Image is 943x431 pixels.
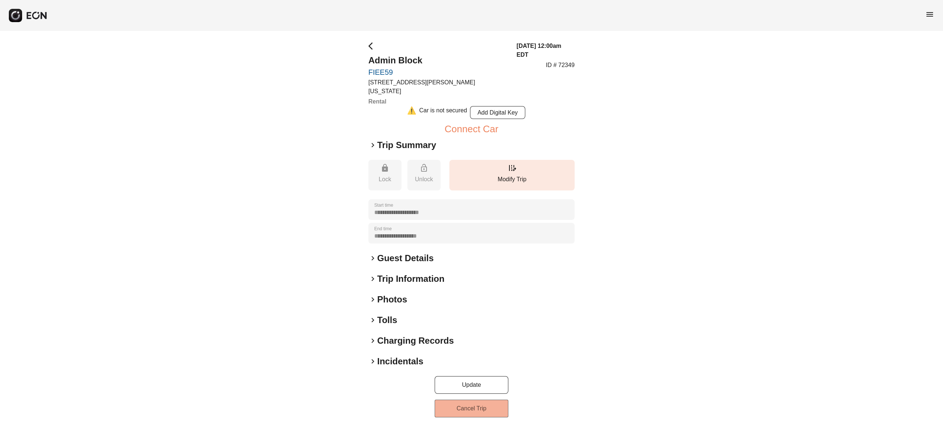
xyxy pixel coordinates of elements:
h2: Trip Summary [377,139,436,151]
h2: Guest Details [377,252,434,264]
span: edit_road [508,164,516,172]
span: keyboard_arrow_right [368,254,377,263]
span: keyboard_arrow_right [368,141,377,150]
h2: Admin Block [368,55,508,66]
p: Modify Trip [453,175,571,184]
h2: Photos [377,294,407,305]
div: ⚠️ [407,106,416,119]
h3: [DATE] 12:00am EDT [516,42,575,59]
h2: Incidentals [377,355,423,367]
button: Connect Car [445,125,498,133]
span: arrow_back_ios [368,42,377,50]
button: Modify Trip [449,160,575,190]
div: Car is not secured [419,106,467,119]
span: keyboard_arrow_right [368,336,377,345]
p: ID # 72349 [546,61,575,70]
button: Add Digital Key [470,106,525,119]
a: FIEE59 [368,68,508,77]
span: menu [925,10,934,19]
span: keyboard_arrow_right [368,295,377,304]
h2: Tolls [377,314,397,326]
p: [STREET_ADDRESS][PERSON_NAME][US_STATE] [368,78,508,96]
h2: Trip Information [377,273,445,285]
button: Update [435,376,508,394]
span: keyboard_arrow_right [368,274,377,283]
h3: Rental [368,97,508,106]
span: keyboard_arrow_right [368,316,377,325]
button: Cancel Trip [435,400,508,417]
span: keyboard_arrow_right [368,357,377,366]
h2: Charging Records [377,335,454,347]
